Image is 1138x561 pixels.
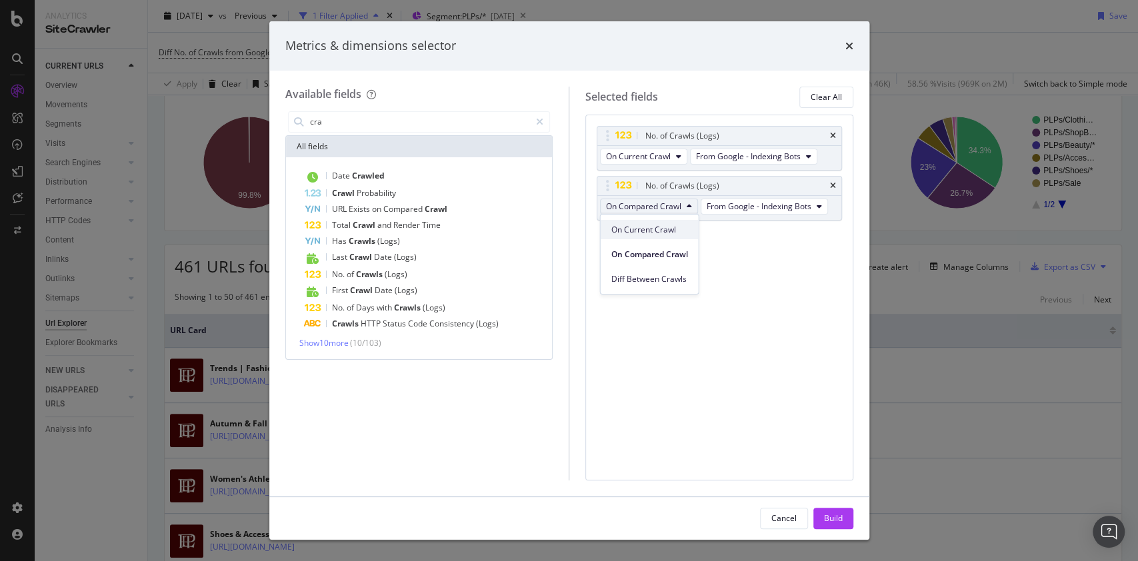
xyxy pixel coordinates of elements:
div: Cancel [771,512,797,524]
span: On Compared Crawl [611,248,688,260]
div: Selected fields [585,89,658,105]
span: On Current Crawl [611,223,688,235]
span: HTTP [361,318,383,329]
div: Build [824,512,843,524]
span: Diff Between Crawls [611,273,688,284]
button: From Google - Indexing Bots [690,149,817,165]
span: Date [375,284,395,296]
span: on [372,203,383,215]
span: Show 10 more [299,337,349,348]
div: No. of Crawls (Logs) [645,179,719,193]
span: (Logs) [394,251,417,263]
div: Clear All [811,91,842,103]
span: From Google - Indexing Bots [696,151,801,162]
button: On Current Crawl [600,149,687,165]
span: Crawl [350,284,375,296]
span: Crawls [349,235,377,247]
span: No. [332,302,347,313]
div: All fields [286,136,553,157]
span: Crawl [332,187,357,199]
span: Render [393,219,422,231]
div: modal [269,21,869,540]
div: Available fields [285,87,361,101]
span: of [347,269,356,280]
span: Code [408,318,429,329]
div: times [830,132,836,140]
span: and [377,219,393,231]
span: Has [332,235,349,247]
span: Time [422,219,441,231]
span: URL [332,203,349,215]
div: times [845,37,853,55]
div: No. of Crawls (Logs)timesOn Compared CrawlFrom Google - Indexing Bots [597,176,842,221]
span: Last [332,251,349,263]
span: From Google - Indexing Bots [707,201,811,212]
div: Metrics & dimensions selector [285,37,456,55]
span: First [332,284,350,296]
span: Crawls [394,302,423,313]
span: On Compared Crawl [606,201,681,212]
div: No. of Crawls (Logs) [645,129,719,143]
span: On Current Crawl [606,151,671,162]
span: Date [374,251,394,263]
span: (Logs) [423,302,445,313]
span: (Logs) [395,284,417,296]
span: with [377,302,394,313]
button: Clear All [799,87,853,108]
div: Open Intercom Messenger [1093,516,1125,548]
div: times [830,182,836,190]
span: Status [383,318,408,329]
span: Compared [383,203,425,215]
span: (Logs) [385,269,407,280]
span: Exists [349,203,372,215]
span: Crawl [349,251,374,263]
input: Search by field name [309,112,531,132]
span: No. [332,269,347,280]
span: of [347,302,356,313]
span: Crawls [332,318,361,329]
span: Crawl [425,203,447,215]
span: Crawl [353,219,377,231]
span: Days [356,302,377,313]
span: Date [332,170,352,181]
span: Crawled [352,170,385,181]
span: Total [332,219,353,231]
div: No. of Crawls (Logs)timesOn Current CrawlFrom Google - Indexing Bots [597,126,842,171]
button: From Google - Indexing Bots [701,199,828,215]
span: Probability [357,187,396,199]
span: Crawls [356,269,385,280]
span: (Logs) [476,318,499,329]
button: Build [813,508,853,529]
button: Cancel [760,508,808,529]
span: ( 10 / 103 ) [350,337,381,348]
span: (Logs) [377,235,400,247]
button: On Compared Crawl [600,199,698,215]
span: Consistency [429,318,476,329]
